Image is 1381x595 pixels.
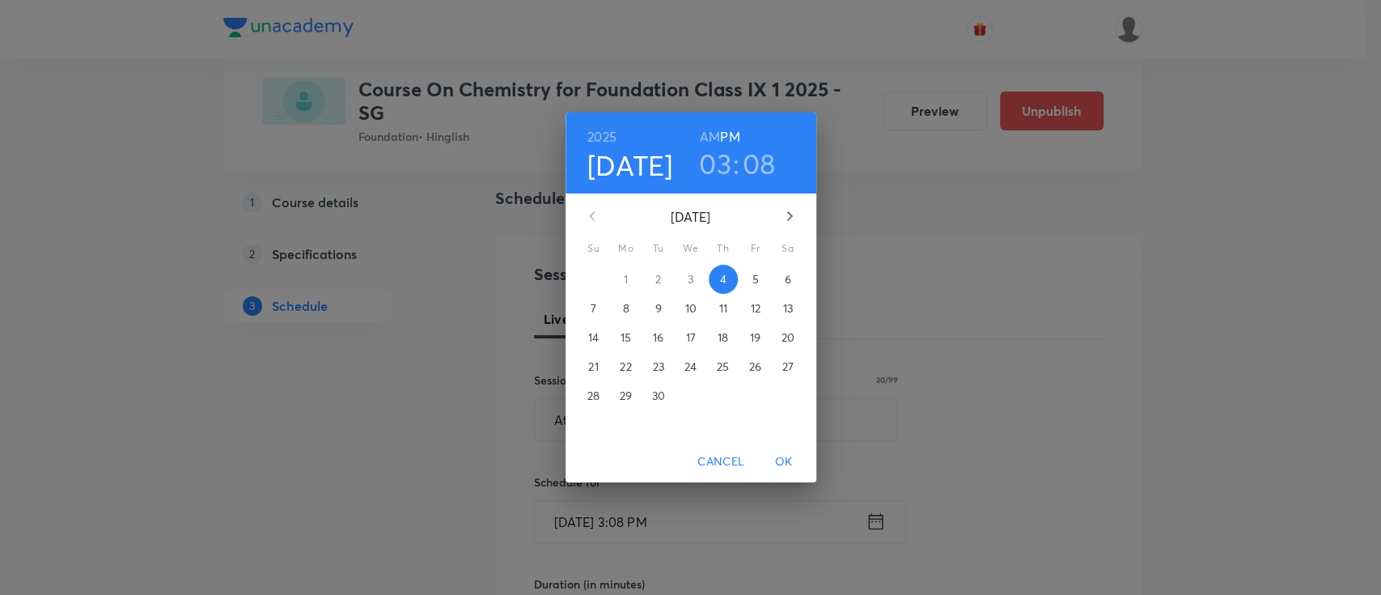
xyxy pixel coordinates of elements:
[587,388,599,404] p: 28
[653,329,663,346] p: 16
[720,125,739,148] button: PM
[622,300,629,317] p: 8
[750,300,760,317] p: 12
[612,207,770,227] p: [DATE]
[758,447,810,477] button: OK
[773,352,803,381] button: 27
[718,329,728,346] p: 18
[717,359,729,375] p: 25
[676,323,705,352] button: 17
[676,294,705,323] button: 10
[587,148,673,182] button: [DATE]
[782,359,793,375] p: 27
[654,300,661,317] p: 9
[773,294,803,323] button: 13
[741,323,770,352] button: 19
[743,147,776,181] button: 08
[684,300,696,317] p: 10
[612,240,641,257] span: Mo
[709,265,738,294] button: 4
[749,359,761,375] p: 26
[709,323,738,352] button: 18
[620,388,632,404] p: 29
[579,352,608,381] button: 21
[691,447,751,477] button: Cancel
[579,381,608,410] button: 28
[750,329,760,346] p: 19
[676,240,705,257] span: We
[651,388,664,404] p: 30
[621,329,631,346] p: 15
[741,294,770,323] button: 12
[697,452,744,472] span: Cancel
[579,240,608,257] span: Su
[719,271,726,287] p: 4
[781,329,794,346] p: 20
[752,271,758,287] p: 5
[591,300,596,317] p: 7
[644,294,673,323] button: 9
[699,147,731,181] button: 03
[644,323,673,352] button: 16
[784,271,790,287] p: 6
[741,265,770,294] button: 5
[709,294,738,323] button: 11
[733,147,739,181] h3: :
[709,240,738,257] span: Th
[644,352,673,381] button: 23
[773,265,803,294] button: 6
[612,352,641,381] button: 22
[773,323,803,352] button: 20
[644,381,673,410] button: 30
[741,352,770,381] button: 26
[587,125,616,148] button: 2025
[709,352,738,381] button: 25
[741,240,770,257] span: Fr
[588,359,598,375] p: 21
[612,323,641,352] button: 15
[644,240,673,257] span: Tu
[676,352,705,381] button: 24
[782,300,792,317] p: 13
[579,323,608,352] button: 14
[718,300,727,317] p: 11
[685,329,695,346] p: 17
[773,240,803,257] span: Sa
[579,294,608,323] button: 7
[620,359,631,375] p: 22
[588,329,599,346] p: 14
[684,359,697,375] p: 24
[612,294,641,323] button: 8
[765,452,803,472] span: OK
[612,381,641,410] button: 29
[652,359,663,375] p: 23
[700,125,720,148] button: AM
